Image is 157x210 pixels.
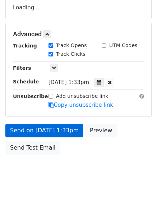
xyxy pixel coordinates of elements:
[49,102,113,108] a: Copy unsubscribe link
[85,124,117,137] a: Preview
[56,92,108,100] label: Add unsubscribe link
[13,65,31,71] strong: Filters
[109,42,137,49] label: UTM Codes
[13,93,48,99] strong: Unsubscribe
[5,141,60,155] a: Send Test Email
[49,79,89,86] span: [DATE] 1:33pm
[13,43,37,49] strong: Tracking
[56,42,87,49] label: Track Opens
[56,50,86,58] label: Track Clicks
[13,30,144,38] h5: Advanced
[121,175,157,210] iframe: Chat Widget
[13,79,39,85] strong: Schedule
[5,124,83,137] a: Send on [DATE] 1:33pm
